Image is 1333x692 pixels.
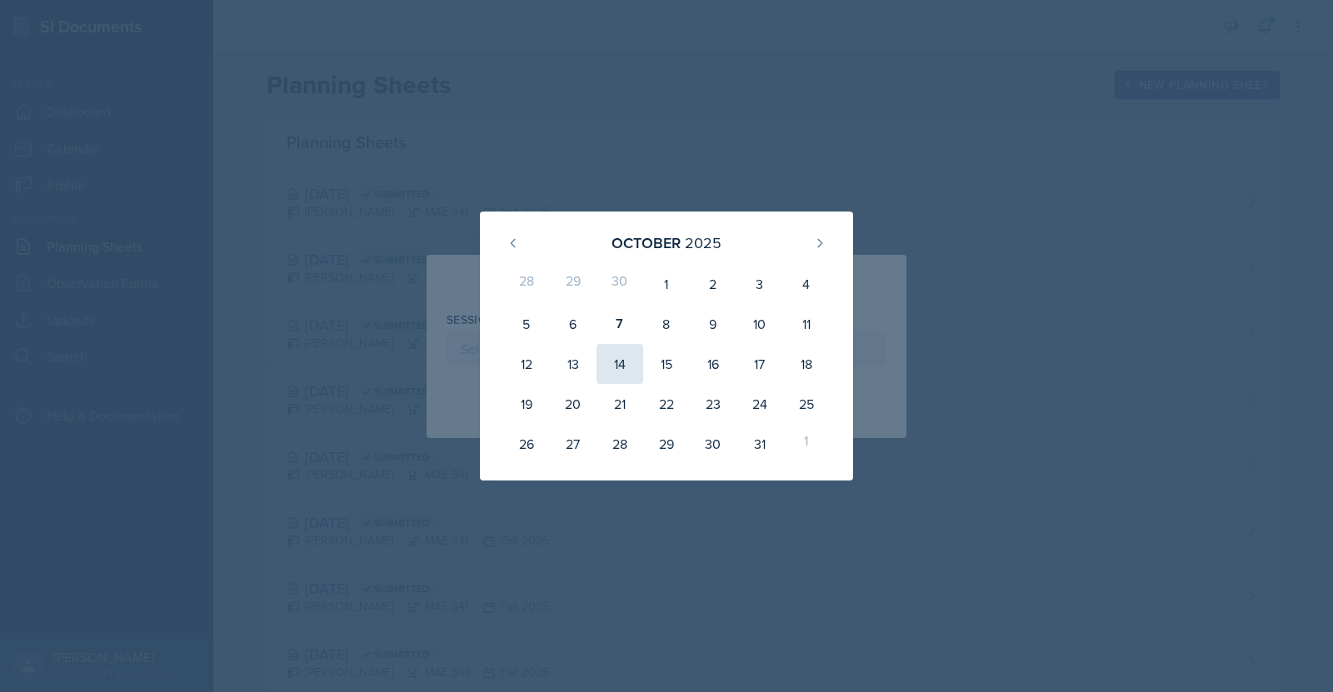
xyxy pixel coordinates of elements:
div: 10 [736,304,783,344]
div: 8 [643,304,690,344]
div: 11 [783,304,830,344]
div: 15 [643,344,690,384]
div: 1 [643,264,690,304]
div: 18 [783,344,830,384]
div: 9 [690,304,736,344]
div: 28 [503,264,550,304]
div: 6 [550,304,597,344]
div: 26 [503,424,550,464]
div: 30 [597,264,643,304]
div: 2025 [685,231,721,254]
div: 12 [503,344,550,384]
div: 19 [503,384,550,424]
div: 7 [597,304,643,344]
div: 21 [597,384,643,424]
div: 14 [597,344,643,384]
div: 29 [643,424,690,464]
div: 24 [736,384,783,424]
div: 4 [783,264,830,304]
div: October [612,231,681,254]
div: 27 [550,424,597,464]
div: 20 [550,384,597,424]
div: 16 [690,344,736,384]
div: 5 [503,304,550,344]
div: 13 [550,344,597,384]
div: 29 [550,264,597,304]
div: 22 [643,384,690,424]
div: 17 [736,344,783,384]
div: 28 [597,424,643,464]
div: 30 [690,424,736,464]
div: 23 [690,384,736,424]
div: 25 [783,384,830,424]
div: 31 [736,424,783,464]
div: 3 [736,264,783,304]
div: 2 [690,264,736,304]
div: 1 [783,424,830,464]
